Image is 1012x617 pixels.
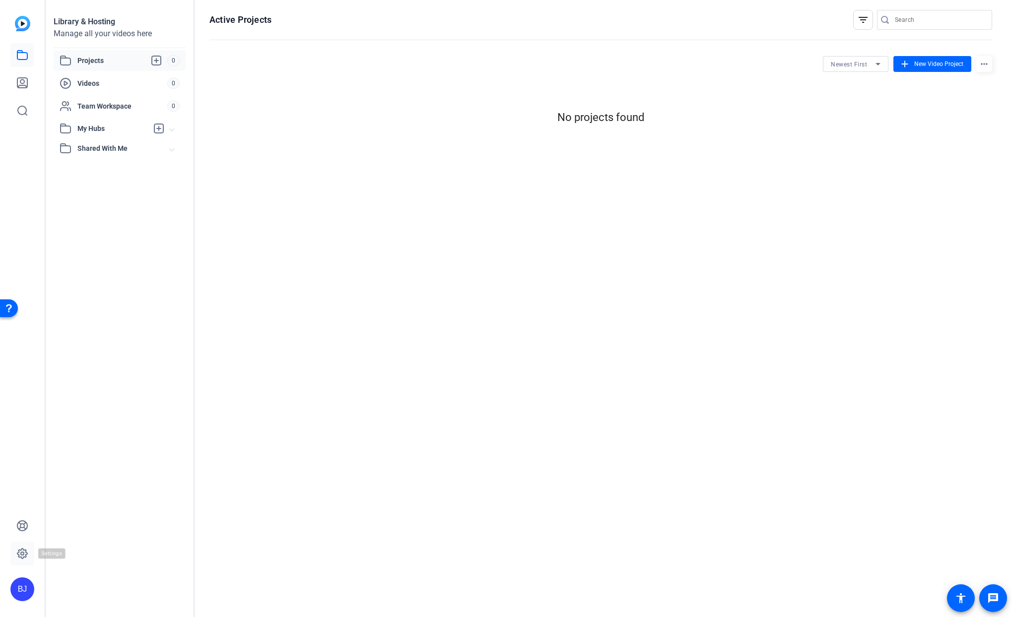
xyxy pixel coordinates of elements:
span: 0 [167,78,180,89]
div: Library & Hosting [54,16,186,28]
span: New Video Project [914,60,963,68]
mat-icon: more_horiz [976,56,992,72]
mat-expansion-panel-header: Shared With Me [54,138,186,158]
div: Settings [38,548,69,559]
span: 0 [167,55,180,66]
span: Videos [77,78,167,88]
mat-icon: add [899,59,910,69]
span: My Hubs [77,123,148,134]
span: Shared With Me [77,143,170,154]
div: No projects found [209,109,992,125]
mat-expansion-panel-header: My Hubs [54,119,186,138]
span: Newest First [831,61,867,68]
mat-icon: message [987,592,999,604]
mat-icon: accessibility [955,592,967,604]
h1: Active Projects [209,14,271,26]
button: New Video Project [893,56,971,72]
span: Projects [77,55,167,66]
img: blue-gradient.svg [15,16,30,31]
div: BJ [10,577,34,601]
span: Team Workspace [77,101,167,111]
span: 0 [167,101,180,112]
mat-icon: filter_list [857,14,869,26]
div: Manage all your videos here [54,28,186,40]
input: Search [895,14,984,26]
